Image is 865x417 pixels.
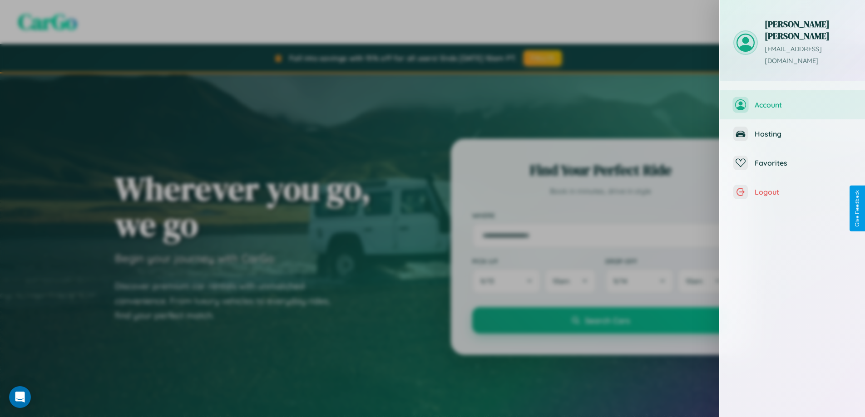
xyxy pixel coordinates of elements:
div: Give Feedback [854,190,860,227]
button: Logout [720,177,865,206]
span: Account [755,100,851,109]
p: [EMAIL_ADDRESS][DOMAIN_NAME] [765,44,851,67]
div: Open Intercom Messenger [9,386,31,408]
button: Hosting [720,119,865,148]
span: Logout [755,187,851,196]
button: Favorites [720,148,865,177]
h3: [PERSON_NAME] [PERSON_NAME] [765,18,851,42]
span: Favorites [755,158,851,167]
button: Account [720,90,865,119]
span: Hosting [755,129,851,138]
